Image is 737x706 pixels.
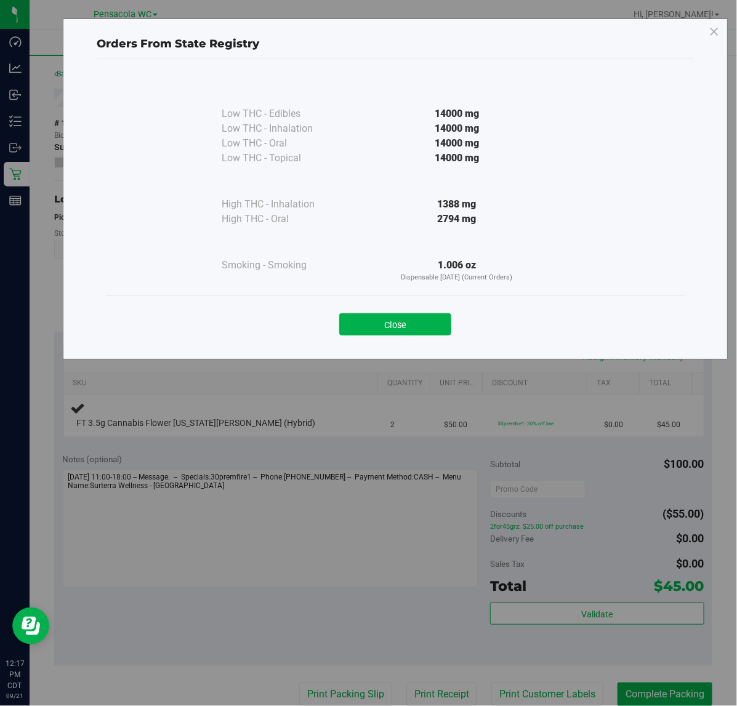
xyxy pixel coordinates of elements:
[345,151,569,166] div: 14000 mg
[345,197,569,212] div: 1388 mg
[345,258,569,283] div: 1.006 oz
[345,273,569,283] p: Dispensable [DATE] (Current Orders)
[345,106,569,121] div: 14000 mg
[222,121,345,136] div: Low THC - Inhalation
[97,37,259,50] span: Orders From State Registry
[222,151,345,166] div: Low THC - Topical
[222,136,345,151] div: Low THC - Oral
[222,106,345,121] div: Low THC - Edibles
[222,212,345,227] div: High THC - Oral
[339,313,451,335] button: Close
[345,136,569,151] div: 14000 mg
[222,197,345,212] div: High THC - Inhalation
[345,121,569,136] div: 14000 mg
[12,608,49,644] iframe: Resource center
[345,212,569,227] div: 2794 mg
[222,258,345,273] div: Smoking - Smoking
